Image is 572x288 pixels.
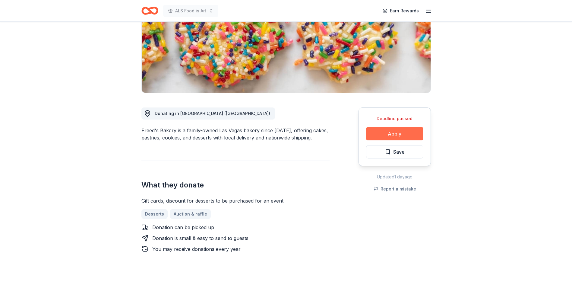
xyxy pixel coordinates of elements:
a: Home [141,4,158,18]
div: Gift cards, discount for desserts to be purchased for an event [141,197,330,204]
div: You may receive donations every year [152,245,241,253]
a: Earn Rewards [379,5,422,16]
a: Auction & raffle [170,209,211,219]
span: ALS Food is Art [175,7,206,14]
div: Deadline passed [366,115,423,122]
button: Apply [366,127,423,140]
div: Freed's Bakery is a family-owned Las Vegas bakery since [DATE], offering cakes, pastries, cookies... [141,127,330,141]
div: Donation is small & easy to send to guests [152,235,248,242]
span: Donating in [GEOGRAPHIC_DATA] ([GEOGRAPHIC_DATA]) [155,111,270,116]
div: Donation can be picked up [152,224,214,231]
h2: What they donate [141,180,330,190]
button: Report a mistake [373,185,416,193]
div: Updated 1 day ago [359,173,431,181]
a: Desserts [141,209,168,219]
span: Save [393,148,405,156]
button: ALS Food is Art [163,5,218,17]
button: Save [366,145,423,158]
